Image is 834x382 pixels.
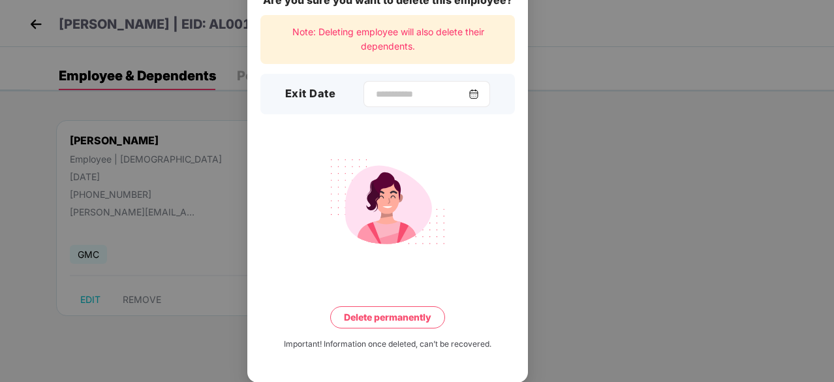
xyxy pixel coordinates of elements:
div: Note: Deleting employee will also delete their dependents. [260,15,515,64]
img: svg+xml;base64,PHN2ZyBpZD0iQ2FsZW5kYXItMzJ4MzIiIHhtbG5zPSJodHRwOi8vd3d3LnczLm9yZy8yMDAwL3N2ZyIgd2... [469,89,479,99]
h3: Exit Date [285,86,336,103]
button: Delete permanently [330,306,445,328]
img: svg+xml;base64,PHN2ZyB4bWxucz0iaHR0cDovL3d3dy53My5vcmcvMjAwMC9zdmciIHdpZHRoPSIyMjQiIGhlaWdodD0iMT... [315,151,461,253]
div: Important! Information once deleted, can’t be recovered. [284,338,491,351]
